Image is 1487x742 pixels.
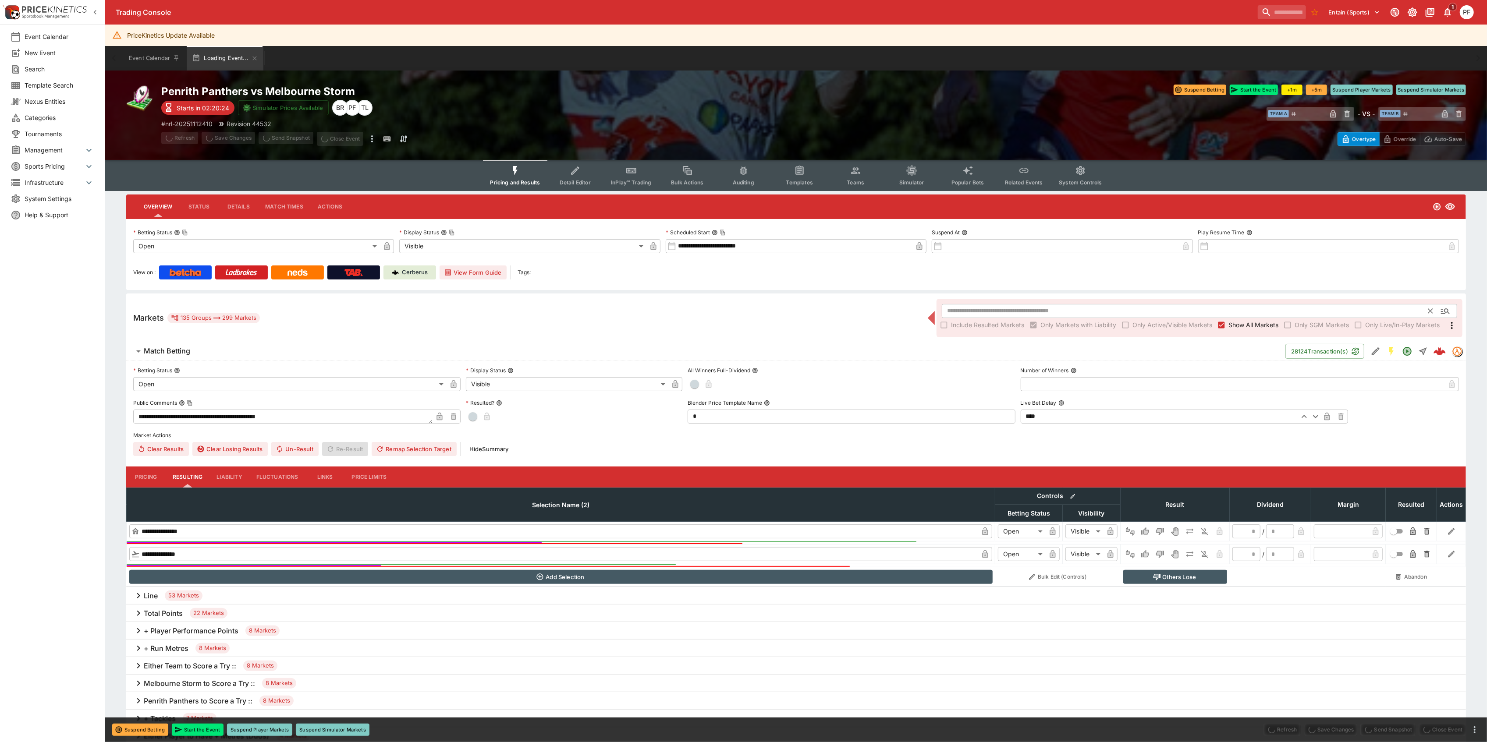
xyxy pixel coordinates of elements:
[310,196,350,217] button: Actions
[25,113,94,122] span: Categories
[25,48,94,57] span: New Event
[847,179,864,186] span: Teams
[1437,303,1453,319] button: Open
[951,179,984,186] span: Popular Bets
[357,100,373,116] div: Trent Lewis
[998,508,1060,519] span: Betting Status
[161,119,213,128] p: Copy To Clipboard
[1065,524,1104,538] div: Visible
[225,269,257,276] img: Ladbrokes
[1420,132,1466,146] button: Auto-Save
[1138,547,1152,561] button: Win
[518,265,531,279] label: Tags:
[126,466,166,488] button: Pricing
[1021,399,1057,406] p: Live Bet Delay
[611,179,651,186] span: InPlay™ Trading
[1174,85,1226,95] button: Suspend Betting
[764,400,770,406] button: Blender Price Template Name
[998,524,1046,538] div: Open
[1067,491,1079,502] button: Bulk edit
[449,230,455,236] button: Copy To Clipboard
[245,626,280,635] span: 8 Markets
[192,442,268,456] button: Clear Losing Results
[490,179,540,186] span: Pricing and Results
[22,6,87,13] img: PriceKinetics
[1388,570,1434,584] button: Abandon
[174,230,180,236] button: Betting StatusCopy To Clipboard
[1422,4,1438,20] button: Documentation
[962,230,968,236] button: Suspend At
[144,714,176,723] h6: + Tackles
[1331,85,1392,95] button: Suspend Player Markets
[1168,547,1182,561] button: Void
[305,466,345,488] button: Links
[1198,229,1245,236] p: Play Resume Time
[440,265,507,279] button: View Form Guide
[25,145,84,155] span: Management
[1434,345,1446,357] div: c78ce057-5cea-4617-8f21-91303fe38a73
[259,696,294,705] span: 8 Markets
[507,367,514,374] button: Display Status
[345,466,394,488] button: Price Limits
[1379,132,1420,146] button: Override
[1387,4,1403,20] button: Connected to PK
[3,4,20,21] img: PriceKinetics Logo
[951,320,1024,329] span: Include Resulted Markets
[133,367,172,374] p: Betting Status
[133,265,156,279] label: View on :
[441,230,447,236] button: Display StatusCopy To Clipboard
[1396,85,1466,95] button: Suspend Simulator Markets
[209,466,249,488] button: Liability
[25,81,94,90] span: Template Search
[1324,5,1385,19] button: Select Tenant
[1445,201,1455,212] svg: Visible
[1402,346,1412,357] svg: Open
[1059,179,1102,186] span: System Controls
[187,400,193,406] button: Copy To Clipboard
[522,500,599,510] span: Selection Name (2)
[322,442,368,456] span: Re-Result
[1437,488,1466,521] th: Actions
[22,14,69,18] img: Sportsbook Management
[144,591,158,601] h6: Line
[249,466,305,488] button: Fluctuations
[133,377,447,391] div: Open
[1457,3,1476,22] button: Peter Fairgrieve
[144,661,236,671] h6: Either Team to Score a Try ::
[1258,5,1306,19] input: search
[126,343,1285,360] button: Match Betting
[1228,320,1278,329] span: Show All Markets
[190,609,227,618] span: 22 Markets
[1183,547,1197,561] button: Push
[219,196,258,217] button: Details
[1434,345,1446,357] img: logo-cerberus--red.svg
[227,119,271,128] p: Revision 44532
[227,724,292,736] button: Suspend Player Markets
[372,442,457,456] button: Remap Selection Target
[1460,5,1474,19] div: Peter Fairgrieve
[1040,320,1116,329] span: Only Markets with Liability
[1230,85,1278,95] button: Start the Event
[116,8,1254,17] div: Trading Console
[195,644,230,653] span: 8 Markets
[1065,547,1104,561] div: Visible
[183,714,216,723] span: 7 Markets
[464,442,514,456] button: HideSummary
[1153,524,1167,538] button: Lose
[25,194,94,203] span: System Settings
[172,724,224,736] button: Start the Event
[133,229,172,236] p: Betting Status
[688,367,750,374] p: All Winners Full-Dividend
[243,661,277,670] span: 8 Markets
[1368,343,1384,359] button: Edit Detail
[1138,524,1152,538] button: Win
[258,196,310,217] button: Match Times
[466,377,668,391] div: Visible
[161,85,814,98] h2: Copy To Clipboard
[344,100,360,116] div: Peter Fairgrieve
[129,570,993,584] button: Add Selection
[144,609,183,618] h6: Total Points
[1021,367,1069,374] p: Number of Winners
[144,346,190,356] h6: Match Betting
[1352,134,1376,144] p: Overtype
